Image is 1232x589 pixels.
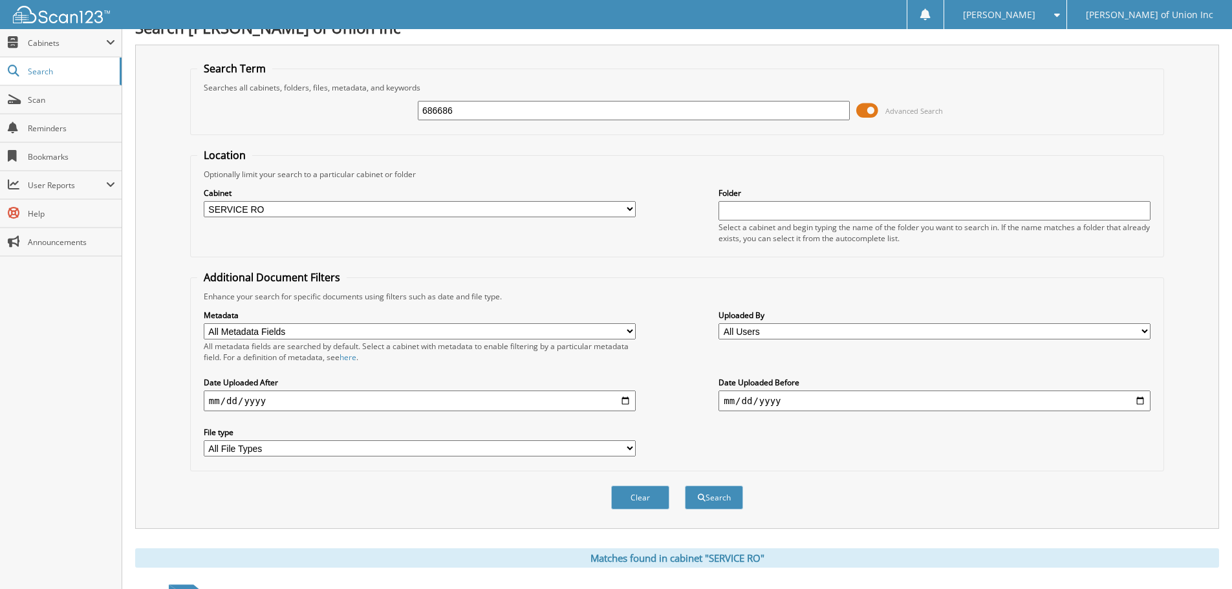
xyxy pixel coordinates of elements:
[197,169,1157,180] div: Optionally limit your search to a particular cabinet or folder
[28,208,115,219] span: Help
[885,106,943,116] span: Advanced Search
[204,310,636,321] label: Metadata
[197,291,1157,302] div: Enhance your search for specific documents using filters such as date and file type.
[197,148,252,162] legend: Location
[719,310,1151,321] label: Uploaded By
[28,123,115,134] span: Reminders
[719,187,1151,198] label: Folder
[197,61,272,76] legend: Search Term
[204,341,636,363] div: All metadata fields are searched by default. Select a cabinet with metadata to enable filtering b...
[197,82,1157,93] div: Searches all cabinets, folders, files, metadata, and keywords
[719,222,1151,244] div: Select a cabinet and begin typing the name of the folder you want to search in. If the name match...
[1086,11,1213,19] span: [PERSON_NAME] of Union Inc
[1167,527,1232,589] iframe: Chat Widget
[963,11,1035,19] span: [PERSON_NAME]
[135,548,1219,568] div: Matches found in cabinet "SERVICE RO"
[611,486,669,509] button: Clear
[204,427,636,438] label: File type
[28,237,115,248] span: Announcements
[28,180,106,191] span: User Reports
[13,6,110,23] img: scan123-logo-white.svg
[204,187,636,198] label: Cabinet
[719,391,1151,411] input: end
[28,66,113,77] span: Search
[340,352,356,363] a: here
[197,270,347,284] legend: Additional Document Filters
[28,37,106,48] span: Cabinets
[28,151,115,162] span: Bookmarks
[204,391,636,411] input: start
[204,377,636,388] label: Date Uploaded After
[28,94,115,105] span: Scan
[685,486,743,509] button: Search
[719,377,1151,388] label: Date Uploaded Before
